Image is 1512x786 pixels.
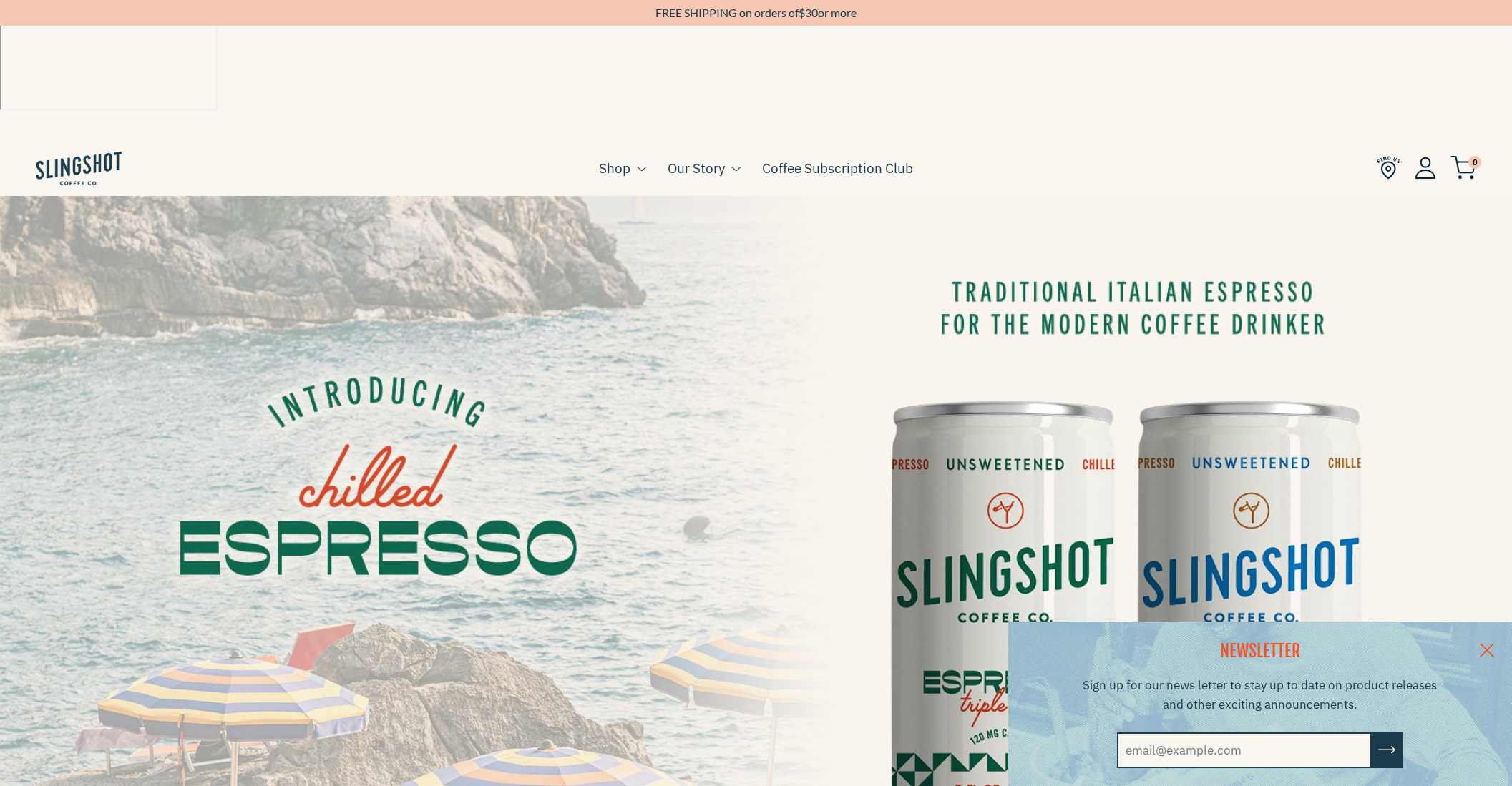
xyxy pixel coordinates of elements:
img: Account [1415,157,1436,179]
span: 30 [805,6,818,19]
a: Our Story [668,157,725,179]
img: Find Us [1377,156,1400,180]
span: $ [799,6,805,19]
a: 0 [1450,159,1476,177]
a: Shop [599,157,630,179]
h2: NEWSLETTER [1081,639,1439,664]
input: email@example.com [1117,732,1372,768]
img: cart [1450,156,1476,180]
a: Coffee Subscription Club [762,157,913,179]
p: Sign up for our news letter to stay up to date on product releases and other exciting announcements. [1081,676,1439,714]
span: 0 [1468,156,1481,169]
